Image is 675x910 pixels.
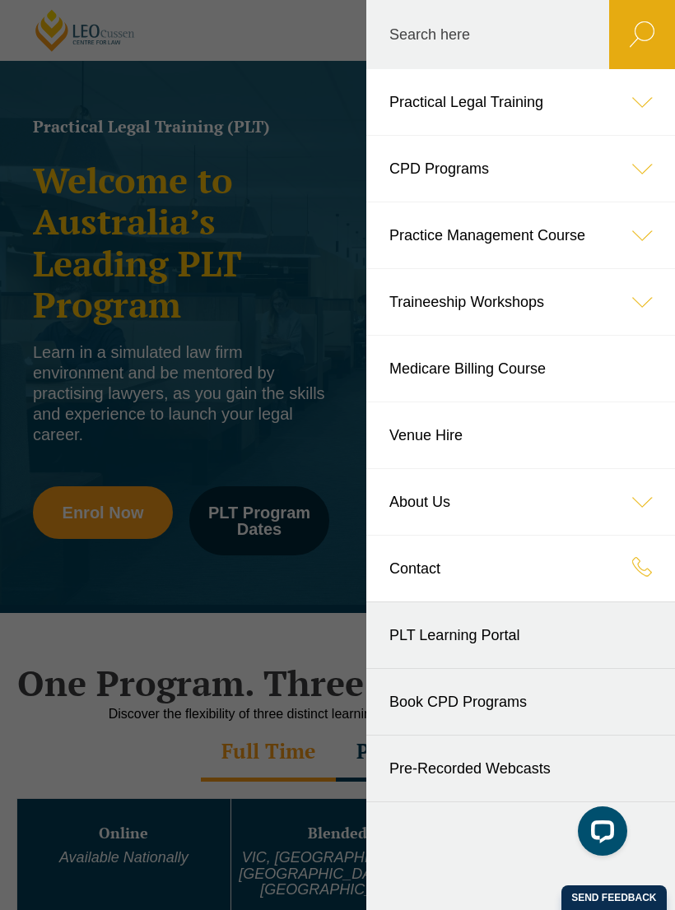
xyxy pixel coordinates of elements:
[366,602,675,668] a: PLT Learning Portal
[366,469,675,535] a: About Us
[366,136,675,202] a: CPD Programs
[366,202,675,268] a: Practice Management Course
[366,336,675,402] a: Medicare Billing Course
[565,800,634,869] iframe: LiveChat chat widget
[366,669,675,735] a: Book CPD Programs
[366,269,675,335] a: Traineeship Workshops
[366,736,675,801] a: Pre-Recorded Webcasts
[366,536,675,601] a: Contact
[366,402,675,468] a: Venue Hire
[366,69,675,135] a: Practical Legal Training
